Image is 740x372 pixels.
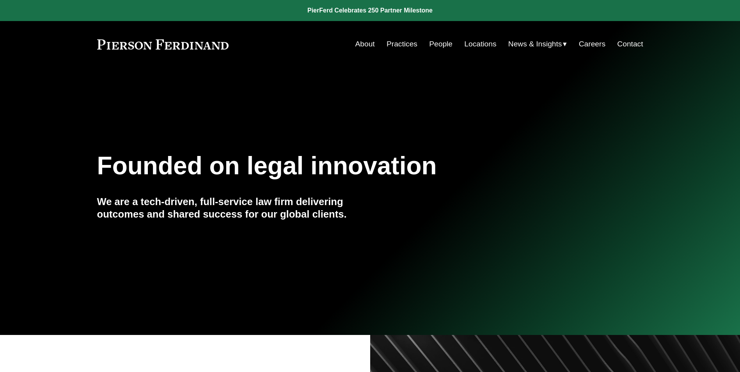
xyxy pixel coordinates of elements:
a: Locations [464,37,496,51]
a: Practices [387,37,417,51]
a: Contact [617,37,643,51]
a: People [429,37,453,51]
h4: We are a tech-driven, full-service law firm delivering outcomes and shared success for our global... [97,195,370,221]
span: News & Insights [508,37,562,51]
h1: Founded on legal innovation [97,152,552,180]
a: folder dropdown [508,37,567,51]
a: Careers [579,37,605,51]
a: About [355,37,375,51]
